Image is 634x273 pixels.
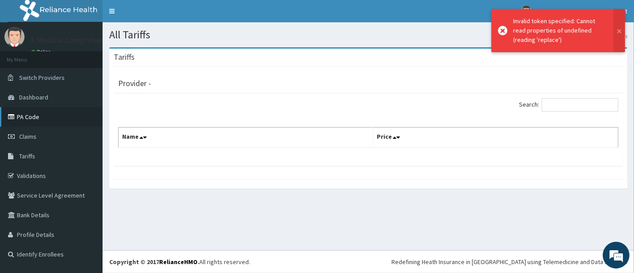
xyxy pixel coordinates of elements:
th: Price [373,128,618,148]
h3: Provider - [118,79,151,87]
span: Switch Providers [19,74,65,82]
a: RelianceHMO [159,258,198,266]
img: User Image [521,6,532,17]
th: Name [119,128,373,148]
span: E Medical Comprehensive Consult [537,7,627,15]
input: Search: [542,98,618,112]
img: User Image [4,27,25,47]
footer: All rights reserved. [103,250,634,273]
h3: Tariffs [114,53,135,61]
div: Invalid token specified: Cannot read properties of undefined (reading 'replace') [513,17,605,45]
label: Search: [519,98,618,112]
span: Tariffs [19,152,35,160]
a: Online [31,49,53,55]
span: Dashboard [19,93,48,101]
span: Claims [19,132,37,141]
h1: All Tariffs [109,29,627,41]
p: E Medical Comprehensive Consult [31,36,148,44]
strong: Copyright © 2017 . [109,258,199,266]
div: Redefining Heath Insurance in [GEOGRAPHIC_DATA] using Telemedicine and Data Science! [391,257,627,266]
